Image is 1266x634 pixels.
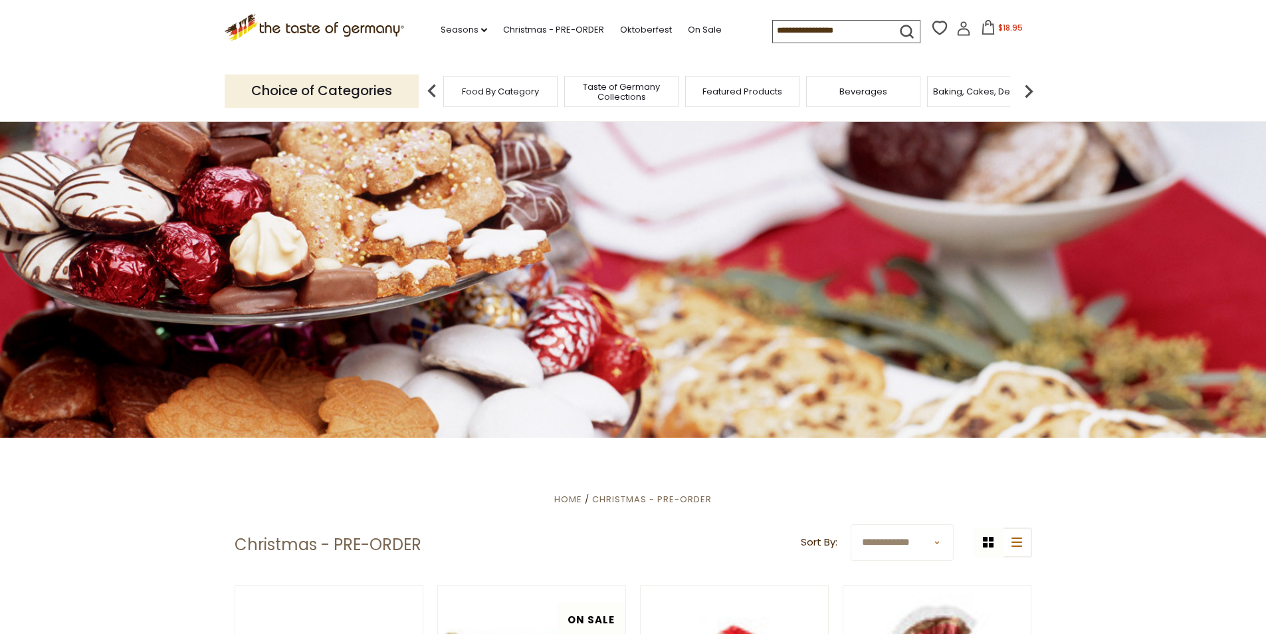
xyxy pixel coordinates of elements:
[503,23,604,37] a: Christmas - PRE-ORDER
[620,23,672,37] a: Oktoberfest
[933,86,1036,96] a: Baking, Cakes, Desserts
[554,493,582,506] a: Home
[462,86,539,96] a: Food By Category
[998,22,1023,33] span: $18.95
[688,23,722,37] a: On Sale
[1015,78,1042,104] img: next arrow
[235,535,421,555] h1: Christmas - PRE-ORDER
[225,75,419,107] p: Choice of Categories
[801,534,837,551] label: Sort By:
[839,86,887,96] a: Beverages
[419,78,445,104] img: previous arrow
[441,23,487,37] a: Seasons
[702,86,782,96] a: Featured Products
[568,82,675,102] a: Taste of Germany Collections
[592,493,712,506] a: Christmas - PRE-ORDER
[974,20,1030,40] button: $18.95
